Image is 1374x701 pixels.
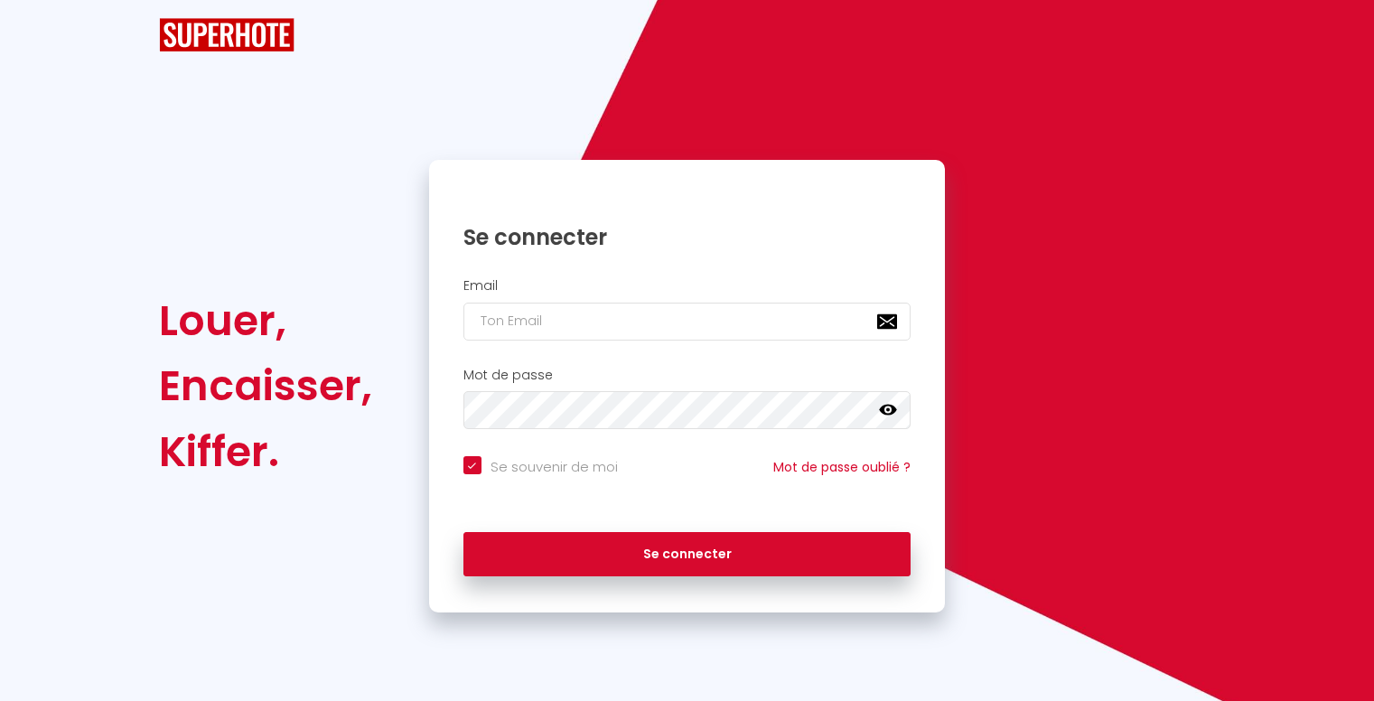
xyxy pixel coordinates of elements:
[773,458,911,476] a: Mot de passe oublié ?
[159,419,372,484] div: Kiffer.
[463,303,911,341] input: Ton Email
[159,353,372,418] div: Encaisser,
[159,288,372,353] div: Louer,
[159,18,294,51] img: SuperHote logo
[463,223,911,251] h1: Se connecter
[463,368,911,383] h2: Mot de passe
[463,532,911,577] button: Se connecter
[463,278,911,294] h2: Email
